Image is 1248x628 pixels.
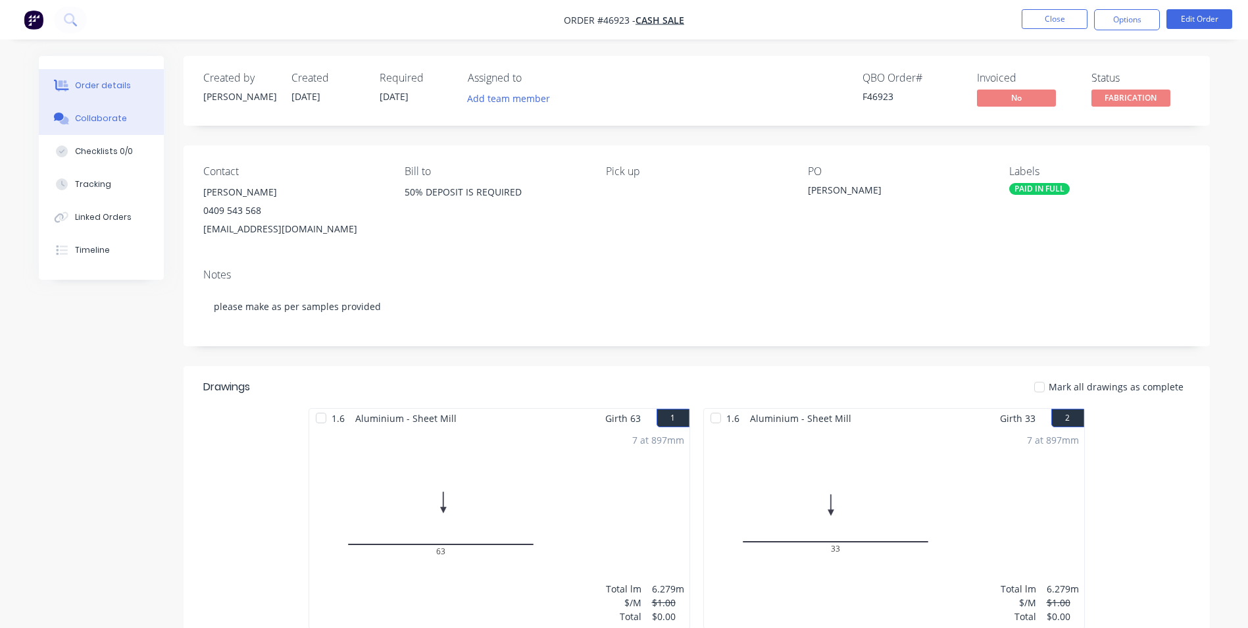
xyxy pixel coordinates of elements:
[203,183,384,238] div: [PERSON_NAME]0409 543 568[EMAIL_ADDRESS][DOMAIN_NAME]
[606,165,786,178] div: Pick up
[1091,72,1190,84] div: Status
[1091,90,1170,109] button: FABRICATION
[291,90,320,103] span: [DATE]
[745,409,857,428] span: Aluminium - Sheet Mill
[808,165,988,178] div: PO
[977,90,1056,106] span: No
[326,409,350,428] span: 1.6
[291,72,364,84] div: Created
[632,433,684,447] div: 7 at 897mm
[75,80,131,92] div: Order details
[721,409,745,428] span: 1.6
[1001,610,1036,623] div: Total
[75,145,133,157] div: Checklists 0/0
[1027,433,1079,447] div: 7 at 897mm
[405,183,585,201] div: 50% DEPOSIT IS REQUIRED
[380,90,409,103] span: [DATE]
[350,409,462,428] span: Aluminium - Sheet Mill
[1091,90,1170,106] span: FABRICATION
[75,178,111,190] div: Tracking
[606,596,641,610] div: $/M
[380,72,452,84] div: Required
[203,286,1190,327] div: please make as per samples provided
[39,168,164,201] button: Tracking
[1047,610,1079,623] div: $0.00
[468,90,557,107] button: Add team member
[1049,380,1184,394] span: Mark all drawings as complete
[75,113,127,124] div: Collaborate
[39,234,164,267] button: Timeline
[203,72,276,84] div: Created by
[862,90,961,103] div: F46923
[24,10,43,30] img: Factory
[203,183,384,201] div: [PERSON_NAME]
[1051,409,1084,427] button: 2
[977,72,1076,84] div: Invoiced
[606,610,641,623] div: Total
[1047,596,1079,610] div: $1.00
[405,183,585,225] div: 50% DEPOSIT IS REQUIRED
[1047,582,1079,596] div: 6.279m
[39,201,164,234] button: Linked Orders
[862,72,961,84] div: QBO Order #
[652,596,684,610] div: $1.00
[405,165,585,178] div: Bill to
[808,183,972,201] div: [PERSON_NAME]
[203,220,384,238] div: [EMAIL_ADDRESS][DOMAIN_NAME]
[39,69,164,102] button: Order details
[636,14,684,26] a: CASH SALE
[203,90,276,103] div: [PERSON_NAME]
[468,72,599,84] div: Assigned to
[652,582,684,596] div: 6.279m
[606,582,641,596] div: Total lm
[1009,183,1070,195] div: PAID IN FULL
[605,409,641,428] span: Girth 63
[39,102,164,135] button: Collaborate
[1000,409,1036,428] span: Girth 33
[1009,165,1189,178] div: Labels
[1001,596,1036,610] div: $/M
[203,269,1190,281] div: Notes
[203,379,250,395] div: Drawings
[1001,582,1036,596] div: Total lm
[1022,9,1087,29] button: Close
[75,211,132,223] div: Linked Orders
[75,244,110,256] div: Timeline
[460,90,557,107] button: Add team member
[203,165,384,178] div: Contact
[1094,9,1160,30] button: Options
[1166,9,1232,29] button: Edit Order
[652,610,684,623] div: $0.00
[39,135,164,168] button: Checklists 0/0
[657,409,689,427] button: 1
[564,14,636,26] span: Order #46923 -
[203,201,384,220] div: 0409 543 568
